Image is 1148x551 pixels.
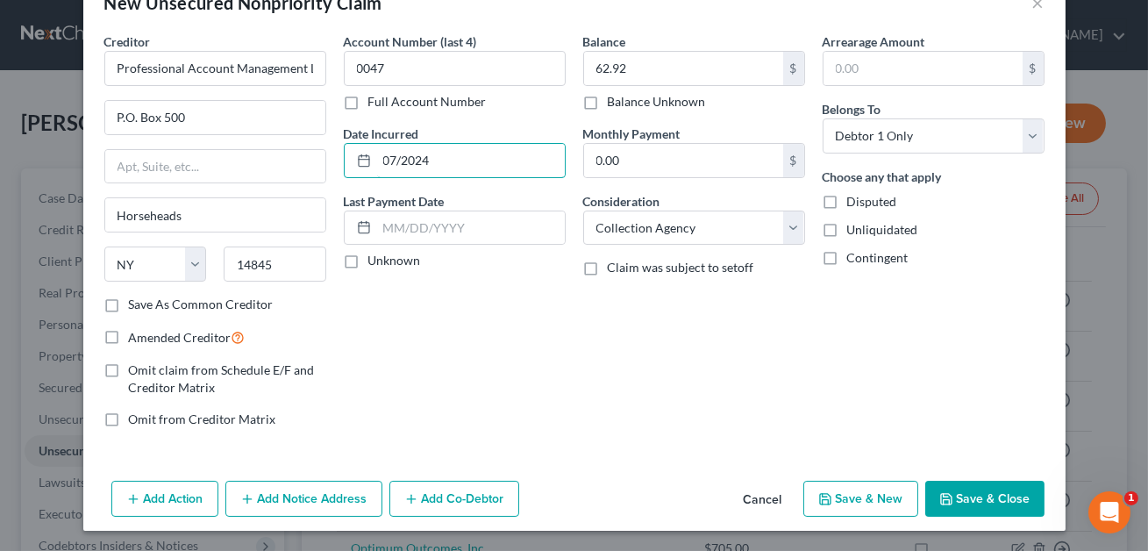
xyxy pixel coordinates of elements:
[1124,491,1138,505] span: 1
[823,168,942,186] label: Choose any that apply
[1023,52,1044,85] div: $
[608,93,706,111] label: Balance Unknown
[608,260,754,275] span: Claim was subject to setoff
[344,51,566,86] input: XXXX
[344,192,445,211] label: Last Payment Date
[129,330,232,345] span: Amended Creditor
[583,192,660,211] label: Consideration
[377,211,565,245] input: MM/DD/YYYY
[111,481,218,518] button: Add Action
[224,247,326,282] input: Enter zip...
[368,93,487,111] label: Full Account Number
[823,102,881,117] span: Belongs To
[129,296,274,313] label: Save As Common Creditor
[129,411,276,426] span: Omit from Creditor Matrix
[377,144,565,177] input: MM/DD/YYYY
[105,198,325,232] input: Enter city...
[584,52,783,85] input: 0.00
[225,481,382,518] button: Add Notice Address
[824,52,1023,85] input: 0.00
[925,481,1045,518] button: Save & Close
[104,51,326,86] input: Search creditor by name...
[368,252,421,269] label: Unknown
[783,52,804,85] div: $
[105,101,325,134] input: Enter address...
[847,222,918,237] span: Unliquidated
[730,483,796,518] button: Cancel
[847,194,897,209] span: Disputed
[1088,491,1130,533] iframe: Intercom live chat
[344,32,477,51] label: Account Number (last 4)
[847,250,909,265] span: Contingent
[823,32,925,51] label: Arrearage Amount
[389,481,519,518] button: Add Co-Debtor
[583,125,681,143] label: Monthly Payment
[583,32,626,51] label: Balance
[105,150,325,183] input: Apt, Suite, etc...
[783,144,804,177] div: $
[584,144,783,177] input: 0.00
[129,362,315,395] span: Omit claim from Schedule E/F and Creditor Matrix
[104,34,151,49] span: Creditor
[344,125,419,143] label: Date Incurred
[803,481,918,518] button: Save & New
